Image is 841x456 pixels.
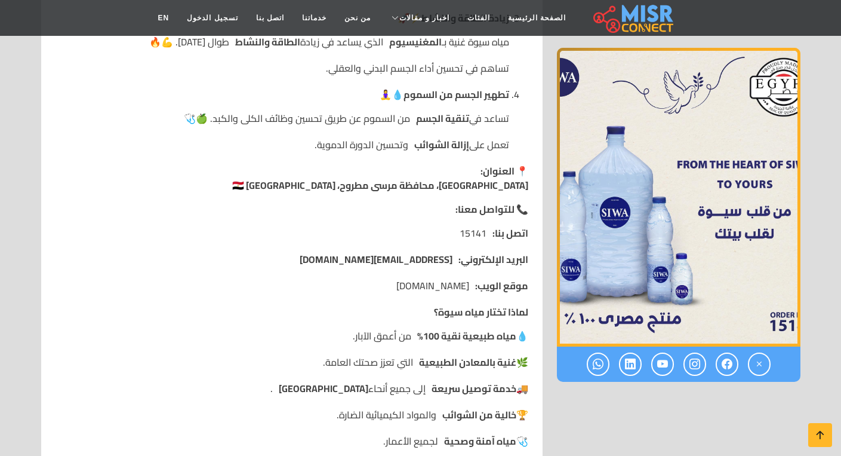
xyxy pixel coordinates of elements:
li: 💧 من أعمق الآبار. [56,329,528,343]
li: تساهم في تحسين أداء الجسم البدني والعقلي. [75,61,509,75]
a: EN [149,7,178,29]
li: 🩺 لجميع الأعمار. [56,434,528,448]
strong: البريد الإلكتروني: [458,252,528,267]
strong: الطاقة والنشاط [235,35,300,49]
strong: غنية بالمعادن الطبيعية [419,355,516,369]
a: تسجيل الدخول [178,7,247,29]
img: شركة سيوة للمياه الطبيعية [557,48,800,347]
a: اتصل بنا [247,7,293,29]
strong: اتصل بنا: [492,226,528,240]
strong: إزالة الشوائب [414,137,469,152]
li: تعمل على وتحسين الدورة الدموية. [75,137,509,152]
li: تساعد في من السموم عن طريق تحسين وظائف الكلى والكبد. 🍏🩺 [75,111,509,126]
strong: لماذا تختار مياه سيوة؟ [434,303,528,321]
strong: [GEOGRAPHIC_DATA]، محافظة مرسى مطروح، [GEOGRAPHIC_DATA] 🇪🇬 [232,176,528,194]
strong: 📞 للتواصل معنا: [455,200,528,218]
a: خدماتنا [293,7,335,29]
a: اخبار و مقالات [380,7,458,29]
li: 15141 [56,226,528,240]
strong: تطهير الجسم من السموم [403,85,509,103]
img: main.misr_connect [593,3,673,33]
li: [DOMAIN_NAME] [56,279,528,293]
strong: 📍 العنوان: [480,162,528,180]
li: مياه سيوة غنية بـ الذي يساعد في زيادة طوال [DATE]. 💪🔥 [75,35,509,49]
a: من نحن [335,7,380,29]
strong: خالية من الشوائب [442,408,516,422]
strong: موقع الويب: [475,279,528,293]
li: 🏆 والمواد الكيميائية الضارة. [56,408,528,422]
strong: مياه طبيعية نقية 100% [417,329,516,343]
a: [EMAIL_ADDRESS][DOMAIN_NAME] [300,252,452,267]
strong: خدمة توصيل سريعة [432,381,516,396]
strong: [GEOGRAPHIC_DATA] [279,381,368,396]
a: الفئات [458,7,499,29]
li: 🚚 إلى جميع أنحاء . [56,381,528,396]
strong: المغنيسيوم [389,35,442,49]
strong: تنقية الجسم [416,111,469,126]
li: 🌿 التي تعزز صحتك العامة. [56,355,528,369]
a: الصفحة الرئيسية [499,7,575,29]
p: 💧🧘‍♀️ [75,87,509,102]
span: اخبار و مقالات [399,13,449,23]
strong: مياه آمنة وصحية [444,434,516,448]
div: 1 / 1 [557,48,800,347]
